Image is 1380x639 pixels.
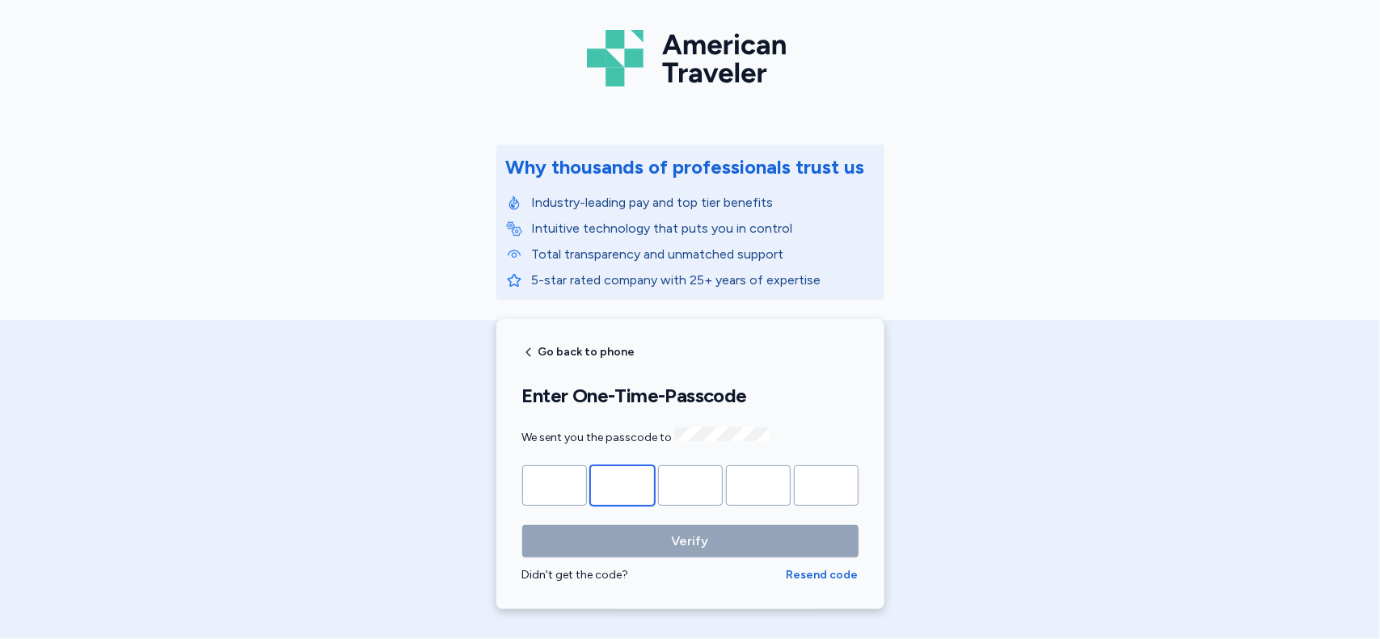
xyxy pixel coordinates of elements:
[726,465,791,506] input: Please enter OTP character 4
[532,271,875,290] p: 5-star rated company with 25+ years of expertise
[522,525,859,557] button: Verify
[506,154,865,180] div: Why thousands of professionals trust us
[672,532,709,551] span: Verify
[587,23,794,93] img: Logo
[522,567,787,583] div: Didn't get the code?
[522,384,859,408] h1: Enter One-Time-Passcode
[532,193,875,212] p: Industry-leading pay and top tier benefits
[538,347,635,358] span: Go back to phone
[787,567,859,583] button: Resend code
[658,465,723,506] input: Please enter OTP character 3
[522,346,635,359] button: Go back to phone
[590,465,655,506] input: Please enter OTP character 2
[532,245,875,264] p: Total transparency and unmatched support
[522,465,587,506] input: Please enter OTP character 1
[794,465,859,506] input: Please enter OTP character 5
[522,431,769,444] span: We sent you the passcode to
[532,219,875,238] p: Intuitive technology that puts you in control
